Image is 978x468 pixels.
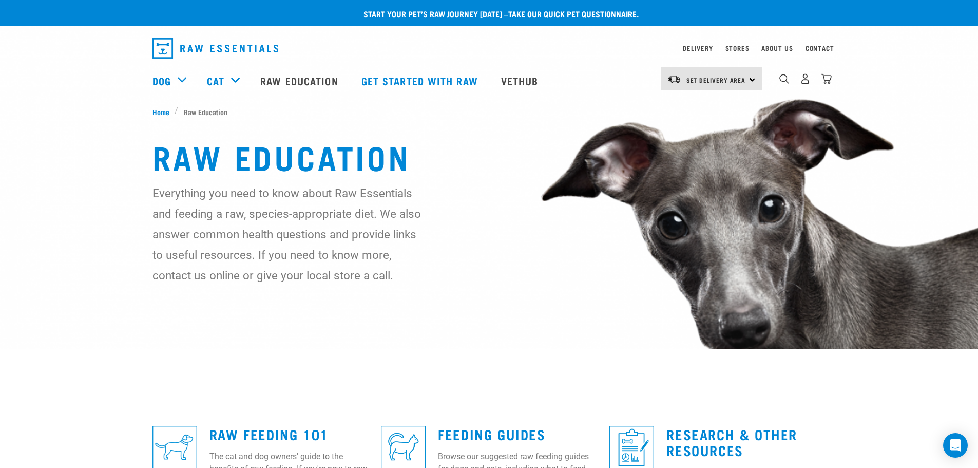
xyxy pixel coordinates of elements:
a: Raw Feeding 101 [209,430,329,438]
span: Home [152,106,169,117]
a: Research & Other Resources [666,430,797,454]
a: Cat [207,73,224,88]
img: Raw Essentials Logo [152,38,278,59]
h1: Raw Education [152,138,826,175]
img: home-icon@2x.png [821,73,832,84]
a: Get started with Raw [351,60,491,101]
a: Raw Education [250,60,351,101]
div: Open Intercom Messenger [943,433,968,458]
img: user.png [800,73,811,84]
p: Everything you need to know about Raw Essentials and feeding a raw, species-appropriate diet. We ... [152,183,422,286]
a: Dog [152,73,171,88]
a: Delivery [683,46,713,50]
a: Contact [806,46,834,50]
nav: dropdown navigation [144,34,834,63]
img: van-moving.png [667,74,681,84]
a: take our quick pet questionnaire. [508,11,639,16]
nav: breadcrumbs [152,106,826,117]
a: Home [152,106,175,117]
a: Feeding Guides [438,430,545,438]
a: Vethub [491,60,551,101]
a: About Us [761,46,793,50]
a: Stores [725,46,750,50]
img: home-icon-1@2x.png [779,74,789,84]
span: Set Delivery Area [686,78,746,82]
